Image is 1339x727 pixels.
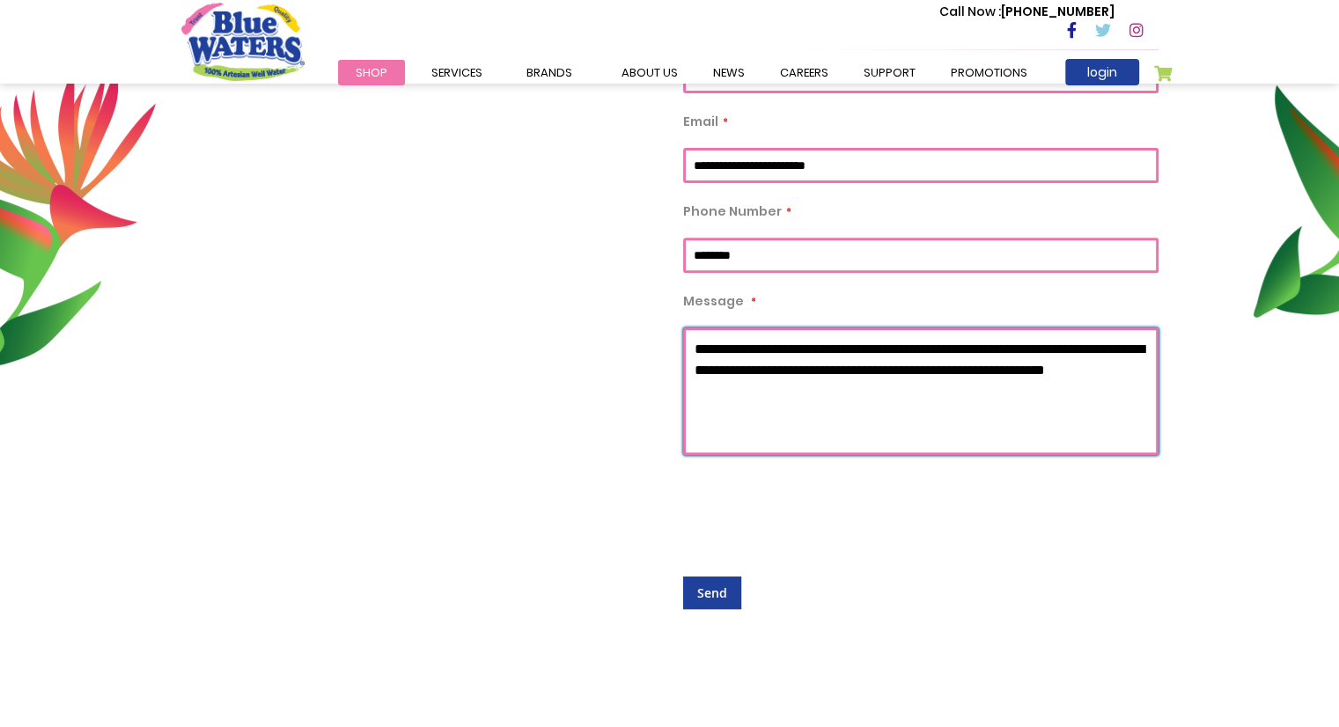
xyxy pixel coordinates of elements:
[683,473,951,541] iframe: reCAPTCHA
[683,202,782,220] span: Phone Number
[762,60,846,85] a: careers
[1065,59,1139,85] a: login
[683,292,744,310] span: Message
[431,64,482,81] span: Services
[683,576,741,609] button: Send
[356,64,387,81] span: Shop
[939,3,1115,21] p: [PHONE_NUMBER]
[683,113,718,130] span: Email
[604,60,695,85] a: about us
[846,60,933,85] a: support
[697,584,727,601] span: Send
[695,60,762,85] a: News
[933,60,1045,85] a: Promotions
[939,3,1001,20] span: Call Now :
[526,64,572,81] span: Brands
[181,3,305,80] a: store logo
